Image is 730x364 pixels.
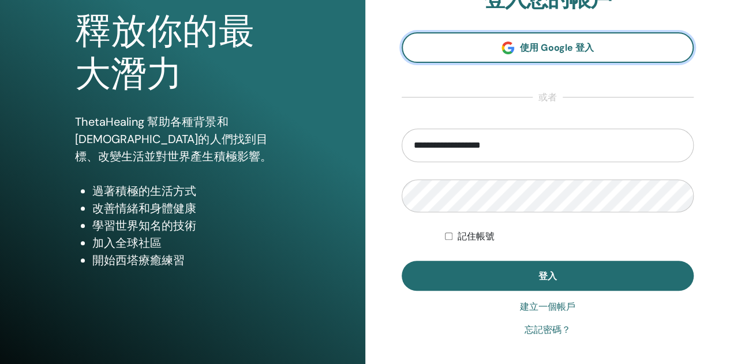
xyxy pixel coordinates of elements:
div: 無限期地保持我的身份驗證狀態，或直到我手動註銷 [445,230,694,243]
font: 釋放你的最大潛力 [75,11,254,95]
font: 改善情緒和身體健康 [92,201,196,216]
a: 使用 Google 登入 [402,32,694,63]
font: 學習世界知名的技術 [92,218,196,233]
font: 建立一個帳戶 [520,301,575,312]
font: 使用 Google 登入 [520,42,593,54]
font: 過著積極的生活方式 [92,183,196,198]
font: 開始西塔療癒練習 [92,253,185,268]
a: 建立一個帳戶 [520,300,575,314]
button: 登入 [402,261,694,291]
font: 忘記密碼？ [525,324,571,335]
font: ThetaHealing 幫助各種背景和[DEMOGRAPHIC_DATA]的人們找到目標、改變生活並對世界產生積極影響。 [75,114,271,164]
font: 或者 [538,91,557,103]
font: 記住帳號 [457,231,494,242]
a: 忘記密碼？ [525,323,571,337]
font: 加入全球社區 [92,235,162,250]
font: 登入 [538,270,557,282]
